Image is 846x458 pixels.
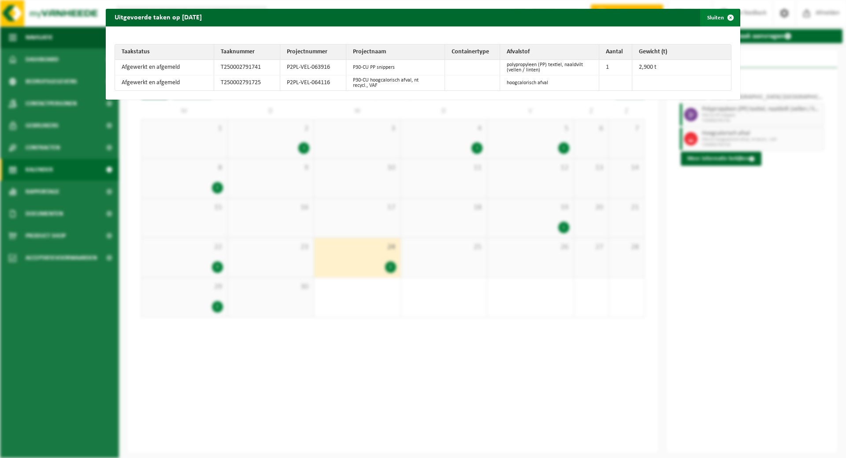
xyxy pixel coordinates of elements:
[632,60,731,77] td: 2,900 t
[280,60,346,77] td: P2PL-VEL-063916
[500,45,599,60] th: Afvalstof
[500,60,599,77] td: polypropyleen (PP) textiel, naaldvilt (vellen / linten)
[452,62,489,74] img: HK-XP-30-CU
[115,60,214,77] td: Afgewerkt en afgemeld
[214,60,280,77] td: T250002791741
[346,77,445,94] td: P30-CU hoogcalorisch afval, nt recycl., VAF
[346,60,445,77] td: P30-CU PP snippers
[106,9,211,26] h2: Uitgevoerde taken op [DATE]
[599,60,632,77] td: 1
[632,45,731,60] th: Gewicht (t)
[500,77,599,94] td: hoogcalorisch afval
[599,45,632,60] th: Aantal
[115,45,214,60] th: Taakstatus
[445,45,500,60] th: Containertype
[115,77,214,94] td: Afgewerkt en afgemeld
[214,77,280,94] td: T250002791725
[452,79,489,92] img: HK-XP-30-CU
[214,45,280,60] th: Taaknummer
[280,45,346,60] th: Projectnummer
[280,77,346,94] td: P2PL-VEL-064116
[700,9,739,26] button: Sluiten
[346,45,445,60] th: Projectnaam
